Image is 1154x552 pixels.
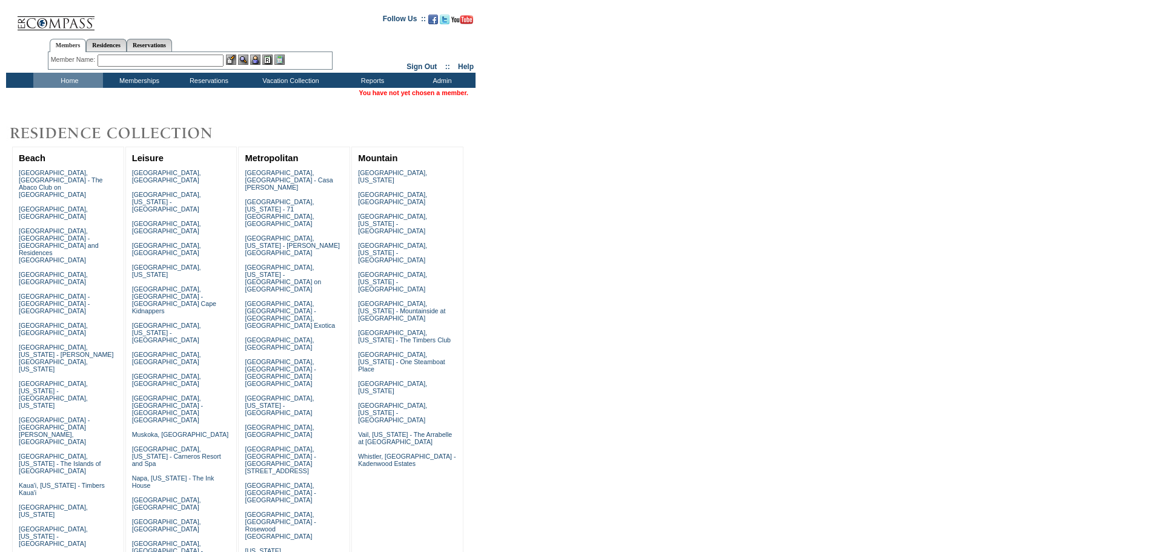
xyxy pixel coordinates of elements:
[226,55,236,65] img: b_edit.gif
[132,445,221,467] a: [GEOGRAPHIC_DATA], [US_STATE] - Carneros Resort and Spa
[132,153,164,163] a: Leisure
[274,55,285,65] img: b_calculator.gif
[19,153,45,163] a: Beach
[19,271,88,285] a: [GEOGRAPHIC_DATA], [GEOGRAPHIC_DATA]
[245,264,321,293] a: [GEOGRAPHIC_DATA], [US_STATE] - [GEOGRAPHIC_DATA] on [GEOGRAPHIC_DATA]
[358,453,456,467] a: Whistler, [GEOGRAPHIC_DATA] - Kadenwood Estates
[406,73,476,88] td: Admin
[383,13,426,28] td: Follow Us ::
[19,227,99,264] a: [GEOGRAPHIC_DATA], [GEOGRAPHIC_DATA] - [GEOGRAPHIC_DATA] and Residences [GEOGRAPHIC_DATA]
[132,518,201,533] a: [GEOGRAPHIC_DATA], [GEOGRAPHIC_DATA]
[242,73,336,88] td: Vacation Collection
[358,213,427,234] a: [GEOGRAPHIC_DATA], [US_STATE] - [GEOGRAPHIC_DATA]
[132,220,201,234] a: [GEOGRAPHIC_DATA], [GEOGRAPHIC_DATA]
[19,169,103,198] a: [GEOGRAPHIC_DATA], [GEOGRAPHIC_DATA] - The Abaco Club on [GEOGRAPHIC_DATA]
[19,525,88,547] a: [GEOGRAPHIC_DATA], [US_STATE] - [GEOGRAPHIC_DATA]
[445,62,450,71] span: ::
[16,6,95,31] img: Compass Home
[358,242,427,264] a: [GEOGRAPHIC_DATA], [US_STATE] - [GEOGRAPHIC_DATA]
[358,169,427,184] a: [GEOGRAPHIC_DATA], [US_STATE]
[132,351,201,365] a: [GEOGRAPHIC_DATA], [GEOGRAPHIC_DATA]
[132,474,214,489] a: Napa, [US_STATE] - The Ink House
[19,293,90,314] a: [GEOGRAPHIC_DATA] - [GEOGRAPHIC_DATA] - [GEOGRAPHIC_DATA]
[6,121,242,145] img: Destinations by Exclusive Resorts
[238,55,248,65] img: View
[245,358,316,387] a: [GEOGRAPHIC_DATA], [GEOGRAPHIC_DATA] - [GEOGRAPHIC_DATA] [GEOGRAPHIC_DATA]
[50,39,87,52] a: Members
[359,89,468,96] span: You have not yet chosen a member.
[245,445,316,474] a: [GEOGRAPHIC_DATA], [GEOGRAPHIC_DATA] - [GEOGRAPHIC_DATA][STREET_ADDRESS]
[245,394,314,416] a: [GEOGRAPHIC_DATA], [US_STATE] - [GEOGRAPHIC_DATA]
[358,402,427,424] a: [GEOGRAPHIC_DATA], [US_STATE] - [GEOGRAPHIC_DATA]
[19,416,90,445] a: [GEOGRAPHIC_DATA] - [GEOGRAPHIC_DATA][PERSON_NAME], [GEOGRAPHIC_DATA]
[19,482,105,496] a: Kaua'i, [US_STATE] - Timbers Kaua'i
[19,380,88,409] a: [GEOGRAPHIC_DATA], [US_STATE] - [GEOGRAPHIC_DATA], [US_STATE]
[245,198,314,227] a: [GEOGRAPHIC_DATA], [US_STATE] - 71 [GEOGRAPHIC_DATA], [GEOGRAPHIC_DATA]
[440,15,449,24] img: Follow us on Twitter
[262,55,273,65] img: Reservations
[428,18,438,25] a: Become our fan on Facebook
[132,322,201,344] a: [GEOGRAPHIC_DATA], [US_STATE] - [GEOGRAPHIC_DATA]
[245,153,298,163] a: Metropolitan
[19,205,88,220] a: [GEOGRAPHIC_DATA], [GEOGRAPHIC_DATA]
[103,73,173,88] td: Memberships
[33,73,103,88] td: Home
[428,15,438,24] img: Become our fan on Facebook
[245,336,314,351] a: [GEOGRAPHIC_DATA], [GEOGRAPHIC_DATA]
[19,344,114,373] a: [GEOGRAPHIC_DATA], [US_STATE] - [PERSON_NAME][GEOGRAPHIC_DATA], [US_STATE]
[173,73,242,88] td: Reservations
[250,55,260,65] img: Impersonate
[86,39,127,52] a: Residences
[245,424,314,438] a: [GEOGRAPHIC_DATA], [GEOGRAPHIC_DATA]
[51,55,98,65] div: Member Name:
[458,62,474,71] a: Help
[245,482,316,504] a: [GEOGRAPHIC_DATA], [GEOGRAPHIC_DATA] - [GEOGRAPHIC_DATA]
[132,169,201,184] a: [GEOGRAPHIC_DATA], [GEOGRAPHIC_DATA]
[132,373,201,387] a: [GEOGRAPHIC_DATA], [GEOGRAPHIC_DATA]
[358,271,427,293] a: [GEOGRAPHIC_DATA], [US_STATE] - [GEOGRAPHIC_DATA]
[358,300,445,322] a: [GEOGRAPHIC_DATA], [US_STATE] - Mountainside at [GEOGRAPHIC_DATA]
[132,496,201,511] a: [GEOGRAPHIC_DATA], [GEOGRAPHIC_DATA]
[132,431,228,438] a: Muskoka, [GEOGRAPHIC_DATA]
[245,300,335,329] a: [GEOGRAPHIC_DATA], [GEOGRAPHIC_DATA] - [GEOGRAPHIC_DATA], [GEOGRAPHIC_DATA] Exotica
[358,351,445,373] a: [GEOGRAPHIC_DATA], [US_STATE] - One Steamboat Place
[127,39,172,52] a: Reservations
[358,153,397,163] a: Mountain
[245,234,340,256] a: [GEOGRAPHIC_DATA], [US_STATE] - [PERSON_NAME][GEOGRAPHIC_DATA]
[132,191,201,213] a: [GEOGRAPHIC_DATA], [US_STATE] - [GEOGRAPHIC_DATA]
[336,73,406,88] td: Reports
[132,285,216,314] a: [GEOGRAPHIC_DATA], [GEOGRAPHIC_DATA] - [GEOGRAPHIC_DATA] Cape Kidnappers
[358,431,452,445] a: Vail, [US_STATE] - The Arrabelle at [GEOGRAPHIC_DATA]
[358,380,427,394] a: [GEOGRAPHIC_DATA], [US_STATE]
[19,453,101,474] a: [GEOGRAPHIC_DATA], [US_STATE] - The Islands of [GEOGRAPHIC_DATA]
[245,511,316,540] a: [GEOGRAPHIC_DATA], [GEOGRAPHIC_DATA] - Rosewood [GEOGRAPHIC_DATA]
[451,15,473,24] img: Subscribe to our YouTube Channel
[132,394,203,424] a: [GEOGRAPHIC_DATA], [GEOGRAPHIC_DATA] - [GEOGRAPHIC_DATA] [GEOGRAPHIC_DATA]
[406,62,437,71] a: Sign Out
[132,242,201,256] a: [GEOGRAPHIC_DATA], [GEOGRAPHIC_DATA]
[245,169,333,191] a: [GEOGRAPHIC_DATA], [GEOGRAPHIC_DATA] - Casa [PERSON_NAME]
[358,191,427,205] a: [GEOGRAPHIC_DATA], [GEOGRAPHIC_DATA]
[19,322,88,336] a: [GEOGRAPHIC_DATA], [GEOGRAPHIC_DATA]
[6,18,16,19] img: i.gif
[358,329,451,344] a: [GEOGRAPHIC_DATA], [US_STATE] - The Timbers Club
[19,504,88,518] a: [GEOGRAPHIC_DATA], [US_STATE]
[132,264,201,278] a: [GEOGRAPHIC_DATA], [US_STATE]
[451,18,473,25] a: Subscribe to our YouTube Channel
[440,18,449,25] a: Follow us on Twitter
